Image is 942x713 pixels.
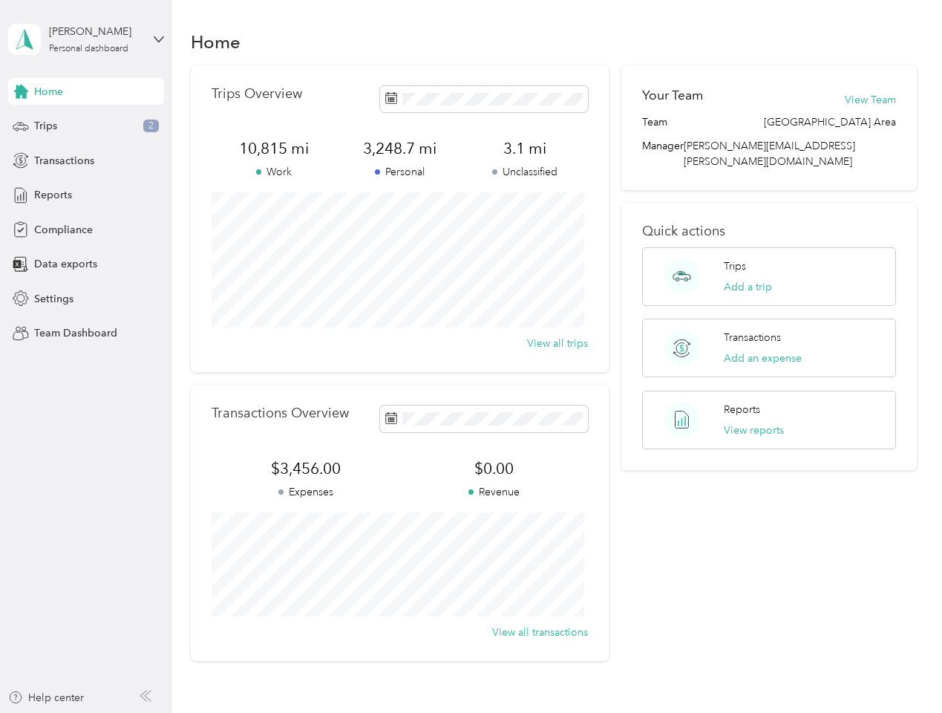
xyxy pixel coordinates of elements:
[212,86,302,102] p: Trips Overview
[34,291,73,307] span: Settings
[462,138,588,159] span: 3.1 mi
[212,458,400,479] span: $3,456.00
[8,690,84,706] button: Help center
[49,45,128,53] div: Personal dashboard
[642,224,895,239] p: Quick actions
[34,84,63,100] span: Home
[212,138,337,159] span: 10,815 mi
[212,164,337,180] p: Work
[34,118,57,134] span: Trips
[527,336,588,351] button: View all trips
[49,24,142,39] div: [PERSON_NAME]
[724,402,760,417] p: Reports
[462,164,588,180] p: Unclassified
[212,406,349,421] p: Transactions Overview
[845,92,896,108] button: View Team
[724,279,772,295] button: Add a trip
[642,138,684,169] span: Manager
[399,484,588,500] p: Revenue
[34,256,97,272] span: Data exports
[191,34,241,50] h1: Home
[684,140,855,168] span: [PERSON_NAME][EMAIL_ADDRESS][PERSON_NAME][DOMAIN_NAME]
[337,138,462,159] span: 3,248.7 mi
[399,458,588,479] span: $0.00
[34,325,117,341] span: Team Dashboard
[143,120,159,133] span: 2
[34,153,94,169] span: Transactions
[642,114,667,130] span: Team
[859,630,942,713] iframe: Everlance-gr Chat Button Frame
[34,222,93,238] span: Compliance
[642,86,703,105] h2: Your Team
[764,114,896,130] span: [GEOGRAPHIC_DATA] Area
[212,484,400,500] p: Expenses
[724,423,784,438] button: View reports
[724,351,802,366] button: Add an expense
[34,187,72,203] span: Reports
[724,258,746,274] p: Trips
[337,164,462,180] p: Personal
[492,625,588,640] button: View all transactions
[724,330,781,345] p: Transactions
